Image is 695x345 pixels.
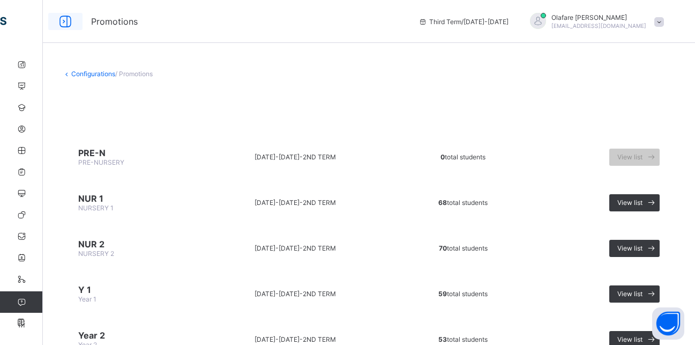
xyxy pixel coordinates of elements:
[78,330,181,341] span: Year 2
[303,244,336,252] span: 2ND TERM
[303,335,336,343] span: 2ND TERM
[439,244,447,252] b: 70
[438,335,488,343] span: total students
[438,290,488,298] span: total students
[78,204,114,212] span: NURSERY 1
[115,70,153,78] span: / Promotions
[303,290,336,298] span: 2ND TERM
[78,249,114,258] span: NURSERY 2
[617,335,642,343] span: View list
[519,13,669,31] div: OlafareJohnson
[551,13,646,21] span: Olafare [PERSON_NAME]
[78,148,181,158] span: PRE-N
[652,307,684,340] button: Open asap
[617,244,642,252] span: View list
[78,284,181,295] span: Y 1
[255,244,303,252] span: [DATE]-[DATE] -
[440,153,485,161] span: total students
[303,153,336,161] span: 2ND TERM
[438,335,447,343] b: 53
[78,158,124,166] span: PRE-NURSERY
[255,153,303,161] span: [DATE]-[DATE] -
[438,199,447,207] b: 68
[78,193,181,204] span: NUR 1
[419,18,509,26] span: session/term information
[78,295,96,303] span: Year 1
[551,23,646,29] span: [EMAIL_ADDRESS][DOMAIN_NAME]
[617,153,642,161] span: View list
[438,199,488,207] span: total students
[91,16,402,27] span: Promotions
[303,199,336,207] span: 2ND TERM
[78,239,181,249] span: NUR 2
[617,199,642,207] span: View list
[255,290,303,298] span: [DATE]-[DATE] -
[440,153,445,161] b: 0
[71,70,115,78] a: Configurations
[438,290,447,298] b: 59
[617,290,642,298] span: View list
[255,335,303,343] span: [DATE]-[DATE] -
[439,244,488,252] span: total students
[255,199,303,207] span: [DATE]-[DATE] -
